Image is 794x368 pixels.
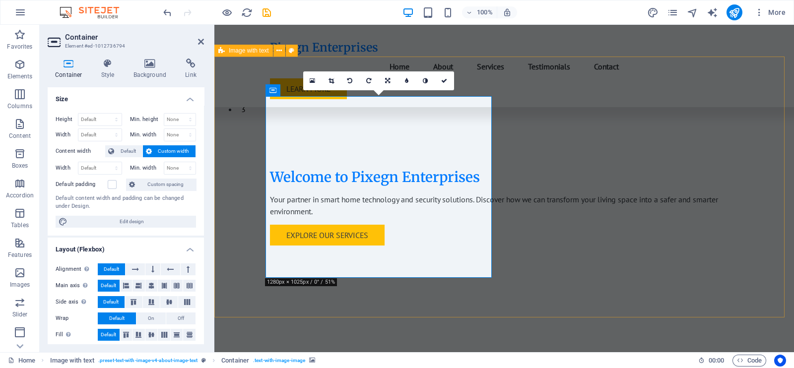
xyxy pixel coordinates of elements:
[178,312,184,324] span: Off
[221,6,233,18] button: Click here to leave preview mode and continue editing
[727,4,742,20] button: publish
[65,33,204,42] h2: Container
[162,7,173,18] i: Undo: Change image (Ctrl+Z)
[143,145,196,157] button: Custom width
[707,6,719,18] button: text_generator
[774,355,786,367] button: Usercentrics
[647,6,659,18] button: design
[360,71,379,90] a: Rotate right 90°
[462,6,497,18] button: 100%
[8,251,32,259] p: Features
[98,312,136,324] button: Default
[728,7,740,18] i: Publish
[647,7,659,18] i: Design (Ctrl+Alt+Y)
[322,71,341,90] a: Crop mode
[56,329,98,341] label: Fill
[687,7,698,18] i: Navigator
[241,7,253,18] i: Reload page
[103,296,119,308] span: Default
[48,87,204,105] h4: Size
[303,71,322,90] a: Select files from the file manager, stock photos, or upload file(s)
[56,296,98,308] label: Side axis
[70,216,193,228] span: Edit design
[397,71,416,90] a: Blur
[178,59,204,79] h4: Link
[94,59,126,79] h4: Style
[56,263,98,275] label: Alignment
[126,179,196,190] button: Custom spacing
[309,358,315,363] i: This element contains a background
[8,355,35,367] a: Click to cancel selection. Double-click to open Pages
[698,355,725,367] h6: Session time
[56,132,78,137] label: Width
[261,7,272,18] i: Save (Ctrl+S)
[261,6,272,18] button: save
[503,8,512,17] i: On resize automatically adjust zoom level to fit chosen device.
[138,179,193,190] span: Custom spacing
[48,238,204,255] h4: Layout (Flexbox)
[687,6,699,18] button: navigator
[105,145,142,157] button: Default
[166,312,196,324] button: Off
[253,355,305,367] span: . text-with-image-image
[50,355,94,367] span: Click to select. Double-click to edit
[98,329,120,341] button: Default
[12,310,28,318] p: Slider
[56,117,78,122] label: Height
[7,72,33,80] p: Elements
[435,71,454,90] a: Confirm ( Ctrl ⏎ )
[98,296,125,308] button: Default
[56,280,98,292] label: Main axis
[737,355,762,367] span: Code
[7,102,32,110] p: Columns
[6,191,34,199] p: Accordion
[109,312,125,324] span: Default
[12,162,28,170] p: Boxes
[155,145,193,157] span: Custom width
[241,6,253,18] button: reload
[716,357,717,364] span: :
[148,312,154,324] span: On
[707,7,718,18] i: AI Writer
[379,71,397,90] a: Change orientation
[709,355,724,367] span: 00 00
[130,132,164,137] label: Min. width
[10,281,30,289] p: Images
[57,6,132,18] img: Editor Logo
[117,145,139,157] span: Default
[477,6,493,18] h6: 100%
[11,221,29,229] p: Tables
[161,6,173,18] button: undo
[56,194,196,211] div: Default content width and padding can be changed under Design.
[101,329,116,341] span: Default
[732,355,766,367] button: Code
[98,280,120,292] button: Default
[667,6,679,18] button: pages
[221,355,249,367] span: Click to select. Double-click to edit
[9,132,31,140] p: Content
[136,312,166,324] button: On
[56,179,108,190] label: Default padding
[98,355,198,367] span: . preset-text-with-image-v4-about-image-text
[50,355,316,367] nav: breadcrumb
[126,59,178,79] h4: Background
[341,71,360,90] a: Rotate left 90°
[56,145,105,157] label: Content width
[101,280,116,292] span: Default
[7,43,32,51] p: Favorites
[667,7,678,18] i: Pages (Ctrl+Alt+S)
[130,165,164,171] label: Min. width
[56,216,196,228] button: Edit design
[229,48,269,54] span: Image with text
[48,59,94,79] h4: Container
[201,358,206,363] i: This element is a customizable preset
[104,263,119,275] span: Default
[750,4,790,20] button: More
[130,117,164,122] label: Min. height
[65,42,184,51] h3: Element #ed-1012736794
[56,312,98,324] label: Wrap
[754,7,786,17] span: More
[416,71,435,90] a: Greyscale
[98,263,125,275] button: Default
[56,165,78,171] label: Width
